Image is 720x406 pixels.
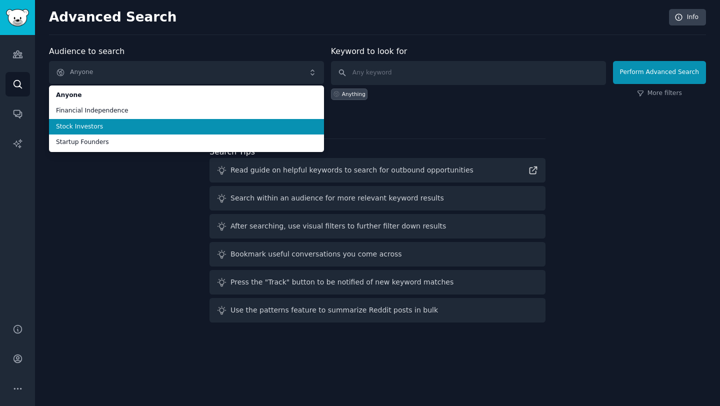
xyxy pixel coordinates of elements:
h2: Advanced Search [49,9,663,25]
div: Press the "Track" button to be notified of new keyword matches [230,277,453,287]
div: Search within an audience for more relevant keyword results [230,193,444,203]
div: Read guide on helpful keywords to search for outbound opportunities [230,165,473,175]
span: Anyone [56,91,317,100]
img: GummySearch logo [6,9,29,26]
a: Info [669,9,706,26]
div: Use the patterns feature to summarize Reddit posts in bulk [230,305,438,315]
ul: Anyone [49,85,324,152]
div: Bookmark useful conversations you come across [230,249,402,259]
button: Perform Advanced Search [613,61,706,84]
button: Anyone [49,61,324,84]
label: Keyword to look for [331,46,407,56]
label: Audience to search [49,46,124,56]
span: Startup Founders [56,138,317,147]
label: Search Tips [209,147,255,156]
span: Financial Independence [56,106,317,115]
input: Any keyword [331,61,606,85]
div: After searching, use visual filters to further filter down results [230,221,446,231]
span: Stock Investors [56,122,317,131]
a: More filters [637,89,682,98]
div: Anything [342,90,365,97]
